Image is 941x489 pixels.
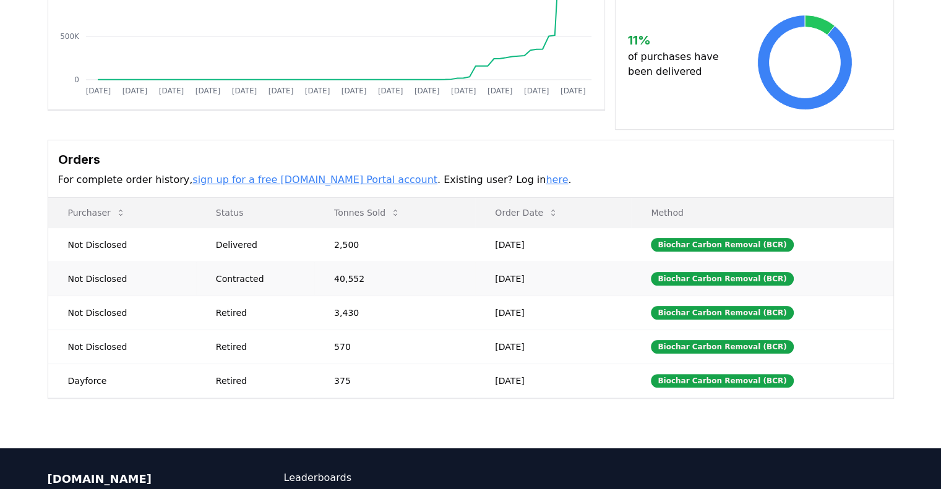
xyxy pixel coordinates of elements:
tspan: [DATE] [341,87,366,95]
td: [DATE] [475,330,631,364]
h3: 11 % [628,31,729,49]
td: [DATE] [475,364,631,398]
td: [DATE] [475,262,631,296]
tspan: [DATE] [231,87,257,95]
div: Biochar Carbon Removal (BCR) [651,340,793,354]
div: Retired [216,307,304,319]
tspan: 500K [60,32,80,41]
td: Not Disclosed [48,330,196,364]
td: Not Disclosed [48,262,196,296]
a: sign up for a free [DOMAIN_NAME] Portal account [192,174,437,185]
tspan: [DATE] [378,87,403,95]
tspan: [DATE] [268,87,293,95]
td: 3,430 [314,296,475,330]
td: 40,552 [314,262,475,296]
td: 2,500 [314,227,475,262]
td: [DATE] [475,296,631,330]
tspan: [DATE] [488,87,513,95]
td: 570 [314,330,475,364]
td: [DATE] [475,227,631,262]
tspan: [DATE] [415,87,440,95]
button: Purchaser [58,200,135,225]
tspan: [DATE] [195,87,220,95]
tspan: [DATE] [451,87,476,95]
tspan: [DATE] [524,87,549,95]
div: Biochar Carbon Removal (BCR) [651,306,793,320]
button: Tonnes Sold [324,200,410,225]
div: Retired [216,341,304,353]
tspan: 0 [74,75,79,84]
a: Leaderboards [284,470,471,485]
td: Not Disclosed [48,296,196,330]
button: Order Date [485,200,568,225]
div: Delivered [216,239,304,251]
tspan: [DATE] [158,87,184,95]
div: Biochar Carbon Removal (BCR) [651,272,793,286]
tspan: [DATE] [85,87,111,95]
div: Retired [216,375,304,387]
p: Method [641,206,883,219]
p: Status [206,206,304,219]
div: Biochar Carbon Removal (BCR) [651,238,793,252]
p: For complete order history, . Existing user? Log in . [58,172,883,187]
div: Biochar Carbon Removal (BCR) [651,374,793,388]
td: Not Disclosed [48,227,196,262]
p: of purchases have been delivered [628,49,729,79]
tspan: [DATE] [122,87,147,95]
tspan: [DATE] [561,87,586,95]
div: Contracted [216,273,304,285]
a: here [546,174,568,185]
td: 375 [314,364,475,398]
tspan: [DATE] [304,87,330,95]
h3: Orders [58,150,883,169]
p: [DOMAIN_NAME] [48,470,234,488]
td: Dayforce [48,364,196,398]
